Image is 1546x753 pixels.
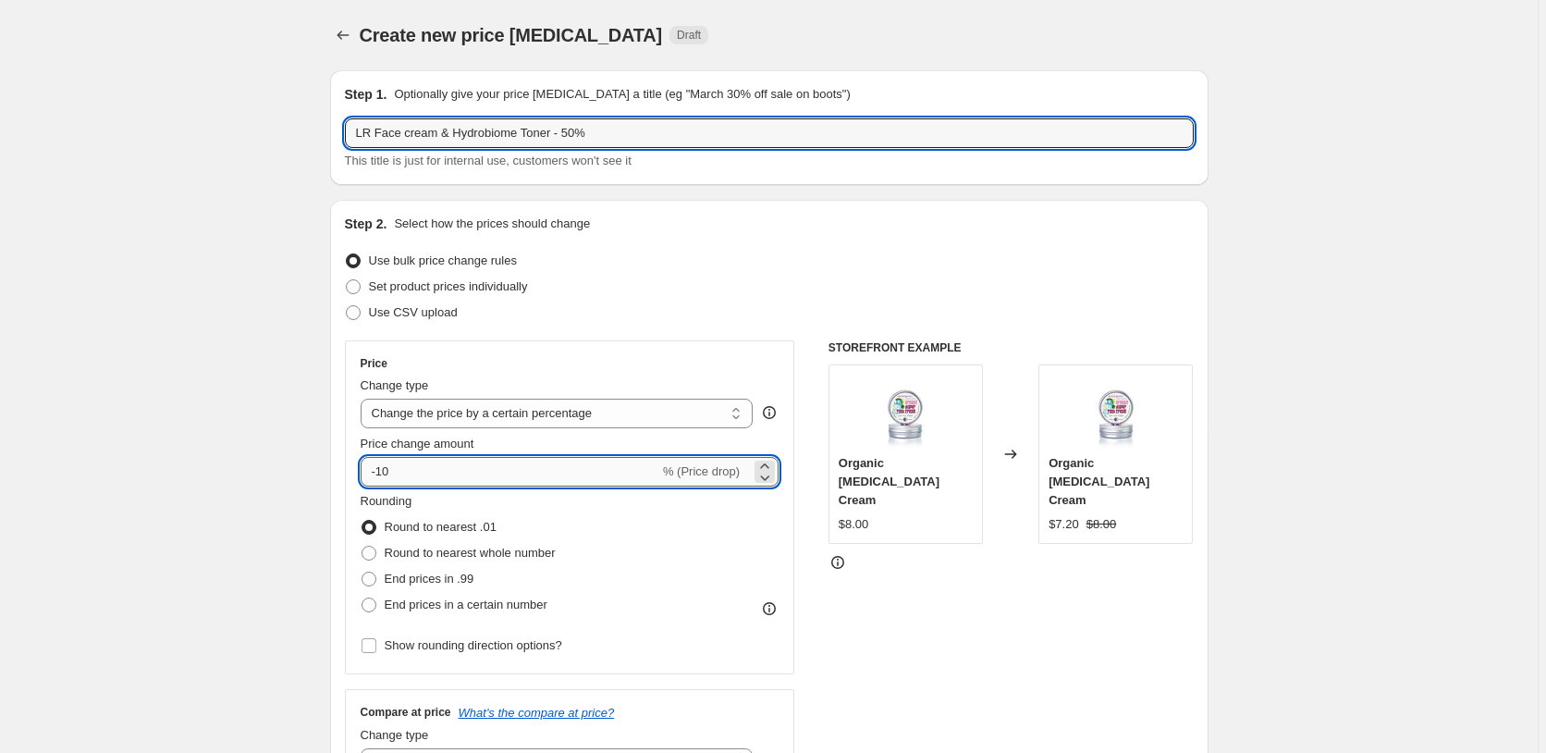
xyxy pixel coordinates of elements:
[369,253,517,267] span: Use bulk price change rules
[1086,515,1117,534] strike: $8.00
[760,403,779,422] div: help
[361,378,429,392] span: Change type
[361,494,412,508] span: Rounding
[361,437,474,451] span: Price change amount
[361,457,659,487] input: -15
[330,22,356,48] button: Price change jobs
[345,118,1194,148] input: 30% off holiday sale
[868,375,942,449] img: Organic_Baby_Diaper_Rash_Cream_80x.jpg
[839,515,869,534] div: $8.00
[385,638,562,652] span: Show rounding direction options?
[345,154,632,167] span: This title is just for internal use, customers won't see it
[385,520,497,534] span: Round to nearest .01
[663,464,740,478] span: % (Price drop)
[385,572,474,586] span: End prices in .99
[361,705,451,720] h3: Compare at price
[385,546,556,560] span: Round to nearest whole number
[369,279,528,293] span: Set product prices individually
[360,25,663,45] span: Create new price [MEDICAL_DATA]
[828,340,1194,355] h6: STOREFRONT EXAMPLE
[345,85,387,104] h2: Step 1.
[394,85,850,104] p: Optionally give your price [MEDICAL_DATA] a title (eg "March 30% off sale on boots")
[369,305,458,319] span: Use CSV upload
[345,215,387,233] h2: Step 2.
[361,728,429,742] span: Change type
[1049,515,1079,534] div: $7.20
[385,598,547,611] span: End prices in a certain number
[1049,456,1149,507] span: Organic [MEDICAL_DATA] Cream
[839,456,939,507] span: Organic [MEDICAL_DATA] Cream
[361,356,387,371] h3: Price
[677,28,701,43] span: Draft
[394,215,590,233] p: Select how the prices should change
[459,706,615,720] button: What's the compare at price?
[1079,375,1153,449] img: Organic_Baby_Diaper_Rash_Cream_80x.jpg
